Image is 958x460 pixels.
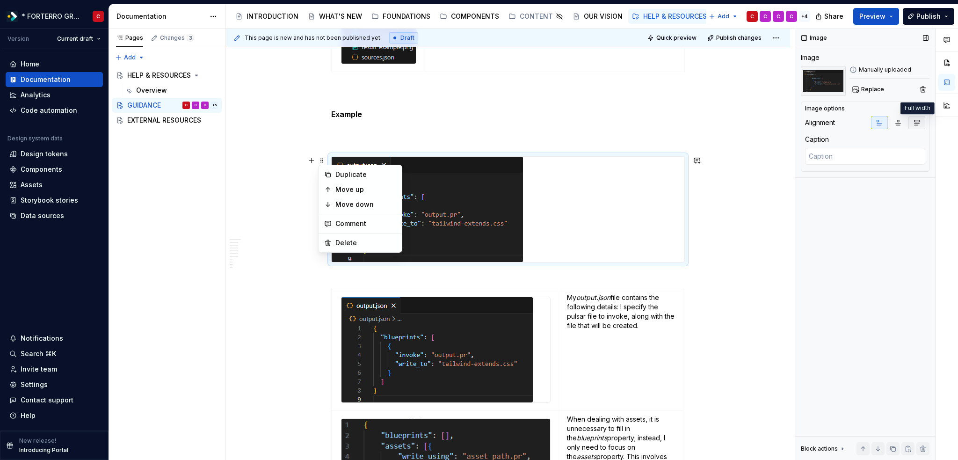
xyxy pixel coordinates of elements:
button: Contact support [6,393,103,408]
div: Image options [805,105,845,112]
div: Delete [335,238,396,248]
button: Image options [805,105,925,112]
div: Caption [805,135,829,144]
div: Settings [21,380,48,389]
p: My file contains the following details: I specify the pulsar file to invoke, along with the file ... [567,293,677,330]
div: HELP & RESOURCES [127,71,191,80]
div: C [185,101,188,110]
div: + 5 [210,102,218,109]
div: Manually uploaded [849,66,929,73]
div: Block actions [801,442,846,455]
button: Preview [853,8,899,25]
div: Documentation [21,75,71,84]
img: 7aeb50a2-af1b-4dd2-b8b9-7f2cfce37f5f.png [332,157,523,262]
div: WHAT'S NEW [319,12,362,21]
div: Contact support [21,395,73,405]
div: GUIDANCE [127,101,161,110]
div: C [763,13,767,20]
div: C [790,13,793,20]
div: Version [7,35,29,43]
div: * FORTERRO GROUP * [22,12,81,21]
div: INTRODUCTION [247,12,298,21]
span: Publish changes [716,34,762,42]
div: EXTERNAL RESOURCES [127,116,201,125]
a: COMPONENTS [436,9,503,24]
img: 19b433f1-4eb9-4ddc-9788-ff6ca78edb97.png [7,11,18,22]
div: Block actions [801,445,838,453]
div: Changes [160,34,194,42]
a: CONTENT [505,9,567,24]
div: COMPONENTS [451,12,499,21]
button: Publish changes [704,31,766,44]
a: EXTERNAL RESOURCES [112,113,222,128]
button: Notifications [6,331,103,346]
div: HELP & RESOURCES [643,12,707,21]
div: Analytics [21,90,51,100]
span: Preview [859,12,885,21]
span: This page is new and has not been published yet. [245,34,382,42]
p: Introducing Portal [19,446,68,454]
span: Replace [861,86,884,93]
button: Help [6,408,103,423]
div: Components [21,165,62,174]
div: Duplicate [335,170,396,179]
a: Documentation [6,72,103,87]
span: Quick preview [656,34,697,42]
div: Home [21,59,39,69]
a: GUIDANCECCC+5 [112,98,222,113]
button: Share [811,8,849,25]
a: Analytics [6,88,103,102]
a: Code automation [6,103,103,118]
button: Replace [849,83,888,96]
a: FOUNDATIONS [368,9,434,24]
div: Invite team [21,365,57,374]
div: Code automation [21,106,77,115]
div: Pages [116,34,143,42]
div: + 4 [799,11,810,22]
a: Invite team [6,362,103,377]
button: Current draft [53,32,105,45]
span: Share [824,12,843,21]
div: Assets [21,180,43,190]
button: Add [112,51,147,64]
div: Documentation [116,12,205,21]
a: Home [6,57,103,72]
div: Design tokens [21,149,68,159]
span: Current draft [57,35,93,43]
a: WHAT'S NEW [304,9,366,24]
div: Full width [900,102,935,114]
span: Draft [400,34,414,42]
div: Alignment [805,118,835,127]
img: a1f68466-00c6-4114-80f5-33e7671dfa15.png [341,297,533,402]
div: Data sources [21,211,64,220]
div: Design system data [7,135,63,142]
div: C [96,13,100,20]
div: Image [801,53,820,62]
div: Page tree [232,7,704,26]
div: Search ⌘K [21,349,56,358]
div: C [750,13,754,20]
span: 3 [187,34,194,42]
div: Move down [335,200,396,209]
div: Overview [136,86,167,95]
div: FOUNDATIONS [383,12,430,21]
a: INTRODUCTION [232,9,302,24]
div: Page tree [112,68,222,128]
div: Help [21,411,36,420]
div: OUR VISION [584,12,623,21]
div: Notifications [21,334,63,343]
a: Design tokens [6,146,103,161]
h5: Example [331,110,685,119]
div: C [204,101,206,110]
div: Move up [335,185,396,194]
div: C [777,13,780,20]
div: C [195,101,197,110]
p: New release! [19,437,56,445]
div: CONTENT [520,12,553,21]
a: OUR VISION [569,9,626,24]
em: blueprints [577,434,607,442]
a: Storybook stories [6,193,103,208]
a: Assets [6,177,103,192]
a: HELP & RESOURCES [628,9,711,24]
button: Publish [903,8,954,25]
